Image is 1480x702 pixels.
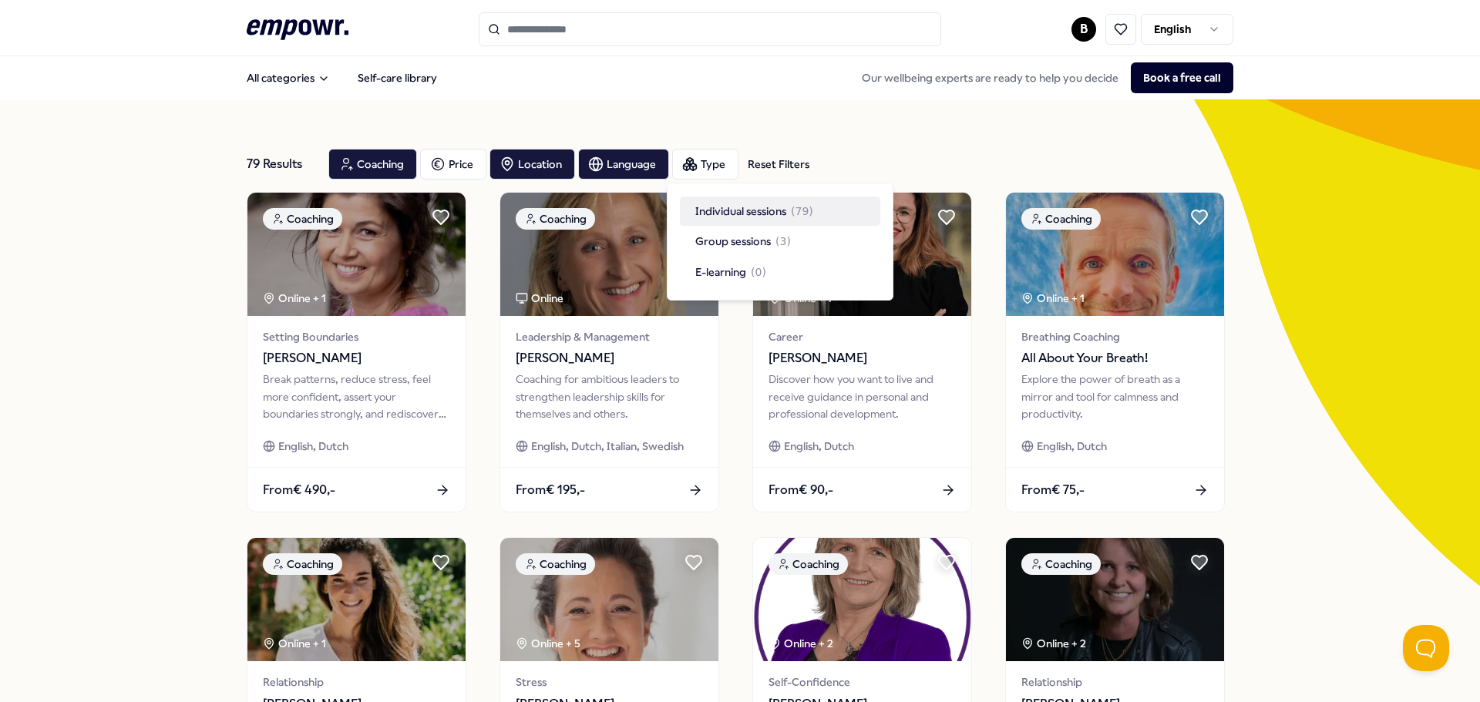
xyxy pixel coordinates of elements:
[278,438,348,455] span: English, Dutch
[479,12,941,46] input: Search for products, categories or subcategories
[748,156,809,173] div: Reset Filters
[247,538,466,661] img: package image
[263,480,335,500] span: From € 490,-
[769,328,956,345] span: Career
[516,673,703,690] span: Stress
[1071,17,1096,42] button: B
[1021,208,1101,230] div: Coaching
[1006,538,1224,661] img: package image
[775,233,791,250] span: ( 3 )
[1131,62,1233,93] button: Book a free call
[531,438,684,455] span: English, Dutch, Italian, Swedish
[247,149,316,180] div: 79 Results
[1021,371,1209,422] div: Explore the power of breath as a mirror and tool for calmness and productivity.
[769,348,956,368] span: [PERSON_NAME]
[516,290,563,307] div: Online
[263,635,326,652] div: Online + 1
[500,538,718,661] img: package image
[1006,193,1224,316] img: package image
[1021,553,1101,575] div: Coaching
[1403,625,1449,671] iframe: Help Scout Beacon - Open
[695,264,746,280] span: E-learning
[516,371,703,422] div: Coaching for ambitious leaders to strengthen leadership skills for themselves and others.
[499,192,719,512] a: package imageCoachingOnlineLeadership & Management[PERSON_NAME]Coaching for ambitious leaders to ...
[1021,348,1209,368] span: All About Your Breath!
[1021,635,1086,652] div: Online + 2
[516,635,580,652] div: Online + 5
[234,62,449,93] nav: Main
[234,62,342,93] button: All categories
[263,348,450,368] span: [PERSON_NAME]
[680,196,880,287] div: Suggestions
[1021,673,1209,690] span: Relationship
[328,149,417,180] button: Coaching
[1021,290,1085,307] div: Online + 1
[769,371,956,422] div: Discover how you want to live and receive guidance in personal and professional development.
[263,371,450,422] div: Break patterns, reduce stress, feel more confident, assert your boundaries strongly, and rediscov...
[784,438,854,455] span: English, Dutch
[263,208,342,230] div: Coaching
[752,192,972,512] a: package imageCoachingOnline + 1Career[PERSON_NAME]Discover how you want to live and receive guida...
[500,193,718,316] img: package image
[753,538,971,661] img: package image
[516,553,595,575] div: Coaching
[516,348,703,368] span: [PERSON_NAME]
[516,480,585,500] span: From € 195,-
[849,62,1233,93] div: Our wellbeing experts are ready to help you decide
[1005,192,1225,512] a: package imageCoachingOnline + 1Breathing CoachingAll About Your Breath!Explore the power of breat...
[516,208,595,230] div: Coaching
[769,553,848,575] div: Coaching
[751,264,766,280] span: ( 0 )
[769,480,833,500] span: From € 90,-
[420,149,486,180] button: Price
[695,233,771,250] span: Group sessions
[489,149,575,180] button: Location
[263,553,342,575] div: Coaching
[516,328,703,345] span: Leadership & Management
[791,203,813,220] span: ( 79 )
[769,673,956,690] span: Self-Confidence
[247,193,466,316] img: package image
[263,673,450,690] span: Relationship
[1021,328,1209,345] span: Breathing Coaching
[769,635,833,652] div: Online + 2
[247,192,466,512] a: package imageCoachingOnline + 1Setting Boundaries[PERSON_NAME]Break patterns, reduce stress, feel...
[263,328,450,345] span: Setting Boundaries
[345,62,449,93] a: Self-care library
[263,290,326,307] div: Online + 1
[1037,438,1107,455] span: English, Dutch
[1021,480,1085,500] span: From € 75,-
[578,149,669,180] button: Language
[695,203,786,220] span: Individual sessions
[672,149,738,180] button: Type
